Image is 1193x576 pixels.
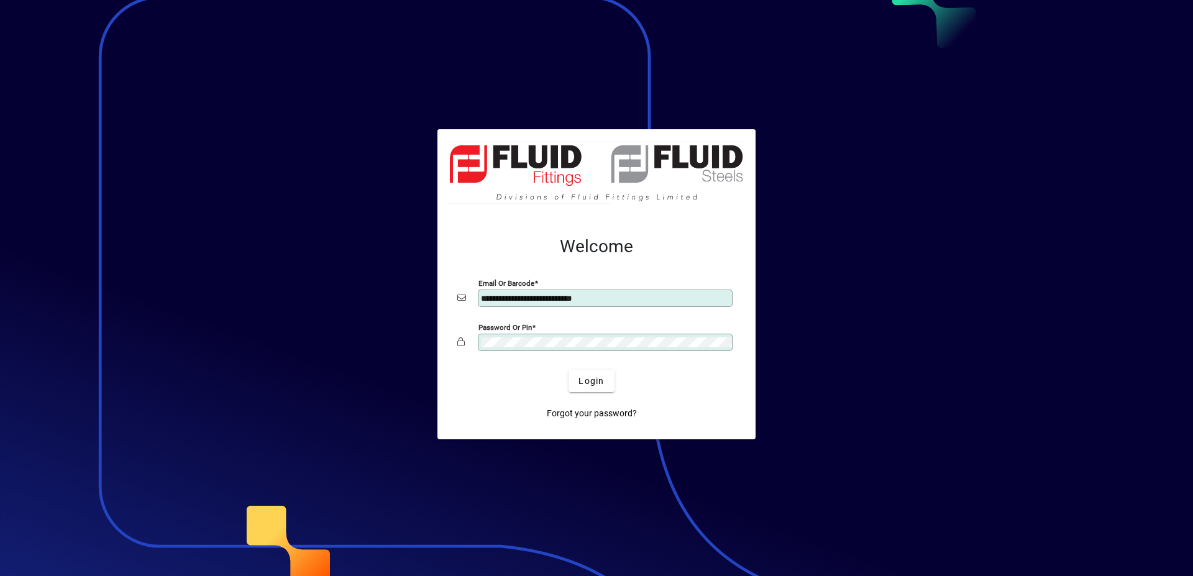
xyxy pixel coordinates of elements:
mat-label: Email or Barcode [478,279,534,288]
button: Login [569,370,614,392]
span: Login [578,375,604,388]
h2: Welcome [457,236,736,257]
a: Forgot your password? [542,402,642,424]
span: Forgot your password? [547,407,637,420]
mat-label: Password or Pin [478,323,532,332]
